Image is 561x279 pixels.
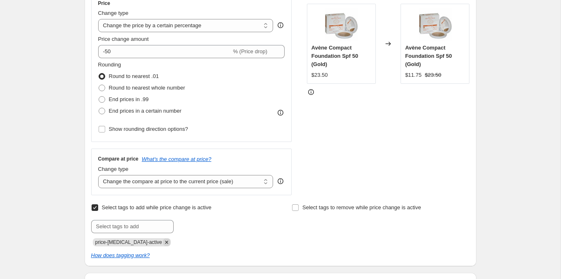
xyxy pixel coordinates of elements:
span: % (Price drop) [233,48,267,54]
img: avene-compact-doree-spf-50_80x.jpg [419,8,452,41]
button: What's the compare at price? [142,156,212,162]
span: Price change amount [98,36,149,42]
div: help [276,177,285,185]
strike: $23.50 [425,71,441,79]
div: $23.50 [311,71,328,79]
h3: Compare at price [98,156,139,162]
div: $11.75 [405,71,422,79]
span: Change type [98,10,129,16]
span: Show rounding direction options? [109,126,188,132]
span: End prices in a certain number [109,108,181,114]
span: price-change-job-active [95,239,162,245]
span: End prices in .99 [109,96,149,102]
input: Select tags to add [91,220,174,233]
span: Avène Compact Foundation Spf 50 (Gold) [311,45,358,67]
span: Select tags to add while price change is active [102,204,212,210]
input: -15 [98,45,231,58]
span: Change type [98,166,129,172]
span: Rounding [98,61,121,68]
button: Remove price-change-job-active [163,239,170,246]
a: How does tagging work? [91,252,150,258]
span: Select tags to remove while price change is active [302,204,421,210]
span: Round to nearest .01 [109,73,159,79]
div: help [276,21,285,29]
img: avene-compact-doree-spf-50_80x.jpg [325,8,358,41]
span: Avène Compact Foundation Spf 50 (Gold) [405,45,452,67]
span: Round to nearest whole number [109,85,185,91]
